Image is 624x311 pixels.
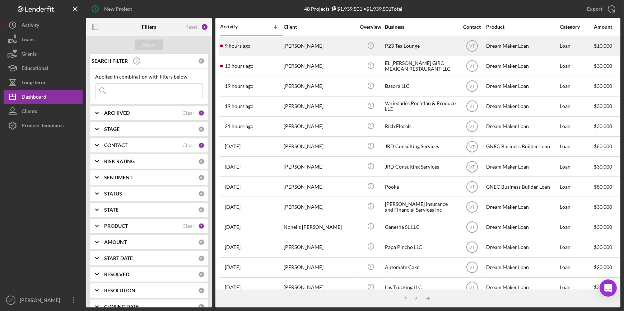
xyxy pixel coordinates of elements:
[198,158,205,165] div: 0
[469,124,475,129] text: VT
[385,57,457,76] div: EL [PERSON_NAME] GIRO MEXICAN RESTAURANT LLC
[385,137,457,156] div: JRD Consulting Services
[4,47,83,61] button: Grants
[560,258,593,277] div: Loan
[385,278,457,297] div: Las Trucking LLC
[469,64,475,69] text: VT
[594,123,612,129] span: $30,000
[486,77,558,96] div: Dream Maker Loan
[143,39,156,50] div: Apply
[22,32,34,48] div: Loans
[560,137,593,156] div: Loan
[486,117,558,136] div: Dream Maker Loan
[458,24,485,30] div: Contact
[22,61,48,77] div: Educational
[284,117,355,136] div: [PERSON_NAME]
[594,24,621,30] div: Amount
[469,44,475,49] text: VT
[225,63,253,69] time: 2025-09-05 21:50
[385,177,457,196] div: Pooka
[4,75,83,90] button: Long-Term
[486,37,558,56] div: Dream Maker Loan
[385,157,457,176] div: JRD Consulting Services
[182,223,195,229] div: Clear
[486,197,558,216] div: Dream Maker Loan
[220,24,252,29] div: Activity
[22,18,39,34] div: Activity
[198,255,205,261] div: 0
[284,278,355,297] div: [PERSON_NAME]
[198,239,205,245] div: 0
[225,43,251,49] time: 2025-09-06 01:36
[198,303,205,310] div: 0
[95,74,203,80] div: Applied in combination with filters below
[22,90,46,106] div: Dashboard
[182,110,195,116] div: Clear
[18,293,65,309] div: [PERSON_NAME]
[284,237,355,256] div: [PERSON_NAME]
[284,77,355,96] div: [PERSON_NAME]
[560,237,593,256] div: Loan
[92,58,128,64] b: SEARCH FILTER
[587,2,602,16] div: Export
[104,272,129,277] b: RESOLVED
[225,103,253,109] time: 2025-09-05 15:44
[469,285,475,290] text: VT
[560,197,593,216] div: Loan
[284,258,355,277] div: [PERSON_NAME]
[385,197,457,216] div: [PERSON_NAME] Insurance and Financial Services Inc
[486,278,558,297] div: Dream Maker Loan
[594,164,612,170] span: $30,000
[580,2,620,16] button: Export
[469,104,475,109] text: VT
[135,39,163,50] button: Apply
[357,24,384,30] div: Overview
[284,177,355,196] div: [PERSON_NAME]
[104,223,128,229] b: PRODUCT
[198,174,205,181] div: 0
[385,117,457,136] div: Rich Florals
[284,24,355,30] div: Client
[225,123,253,129] time: 2025-09-05 14:14
[104,288,135,293] b: RESOLUTION
[284,57,355,76] div: [PERSON_NAME]
[225,244,241,250] time: 2025-09-03 00:28
[225,224,241,230] time: 2025-09-03 13:33
[198,287,205,294] div: 0
[284,217,355,236] div: Nohelis [PERSON_NAME]
[225,164,241,170] time: 2025-09-04 19:21
[560,217,593,236] div: Loan
[486,24,558,30] div: Product
[4,18,83,32] a: Activity
[385,97,457,116] div: Variedades Pochtlan & Produce LLC
[385,24,457,30] div: Business
[486,157,558,176] div: Dream Maker Loan
[4,104,83,118] button: Clients
[385,258,457,277] div: Automate Cake
[4,32,83,47] button: Loans
[104,304,139,310] b: CLOSING DATE
[385,77,457,96] div: Basora LLC
[142,24,156,30] b: Filters
[486,217,558,236] div: Dream Maker Loan
[104,110,130,116] b: ARCHIVED
[104,175,132,180] b: SENTIMENT
[469,164,475,169] text: VT
[469,84,475,89] text: VT
[4,90,83,104] a: Dashboard
[284,37,355,56] div: [PERSON_NAME]
[198,271,205,278] div: 0
[22,47,37,63] div: Grants
[469,144,475,149] text: VT
[22,118,64,135] div: Product Templates
[560,57,593,76] div: Loan
[594,224,612,230] span: $30,000
[182,142,195,148] div: Clear
[600,279,617,297] div: Open Intercom Messenger
[594,103,612,109] span: $30,000
[104,255,133,261] b: START DATE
